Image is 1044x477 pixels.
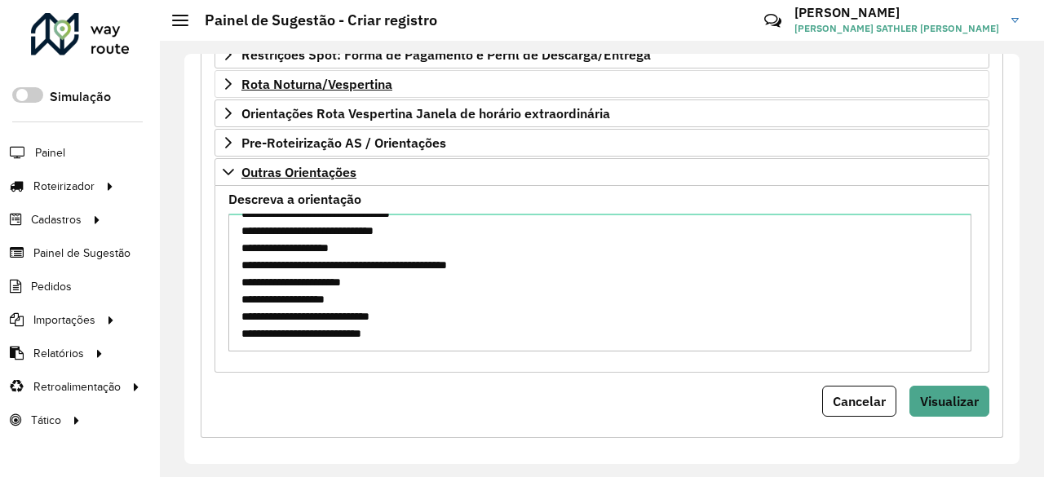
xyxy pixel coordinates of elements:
[188,11,437,29] h2: Painel de Sugestão - Criar registro
[241,48,651,61] span: Restrições Spot: Forma de Pagamento e Perfil de Descarga/Entrega
[241,77,392,91] span: Rota Noturna/Vespertina
[31,211,82,228] span: Cadastros
[33,245,130,262] span: Painel de Sugestão
[35,144,65,161] span: Painel
[31,412,61,429] span: Tático
[920,393,979,409] span: Visualizar
[215,129,989,157] a: Pre-Roteirização AS / Orientações
[794,21,999,36] span: [PERSON_NAME] SATHLER [PERSON_NAME]
[909,386,989,417] button: Visualizar
[33,378,121,395] span: Retroalimentação
[215,70,989,98] a: Rota Noturna/Vespertina
[241,166,356,179] span: Outras Orientações
[755,3,790,38] a: Contato Rápido
[228,189,361,209] label: Descreva a orientação
[215,186,989,373] div: Outras Orientações
[794,5,999,20] h3: [PERSON_NAME]
[241,136,446,149] span: Pre-Roteirização AS / Orientações
[215,158,989,186] a: Outras Orientações
[33,311,95,329] span: Importações
[241,107,610,120] span: Orientações Rota Vespertina Janela de horário extraordinária
[215,99,989,127] a: Orientações Rota Vespertina Janela de horário extraordinária
[833,393,886,409] span: Cancelar
[33,178,95,195] span: Roteirizador
[215,41,989,68] a: Restrições Spot: Forma de Pagamento e Perfil de Descarga/Entrega
[822,386,896,417] button: Cancelar
[33,345,84,362] span: Relatórios
[50,87,111,107] label: Simulação
[31,278,72,295] span: Pedidos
